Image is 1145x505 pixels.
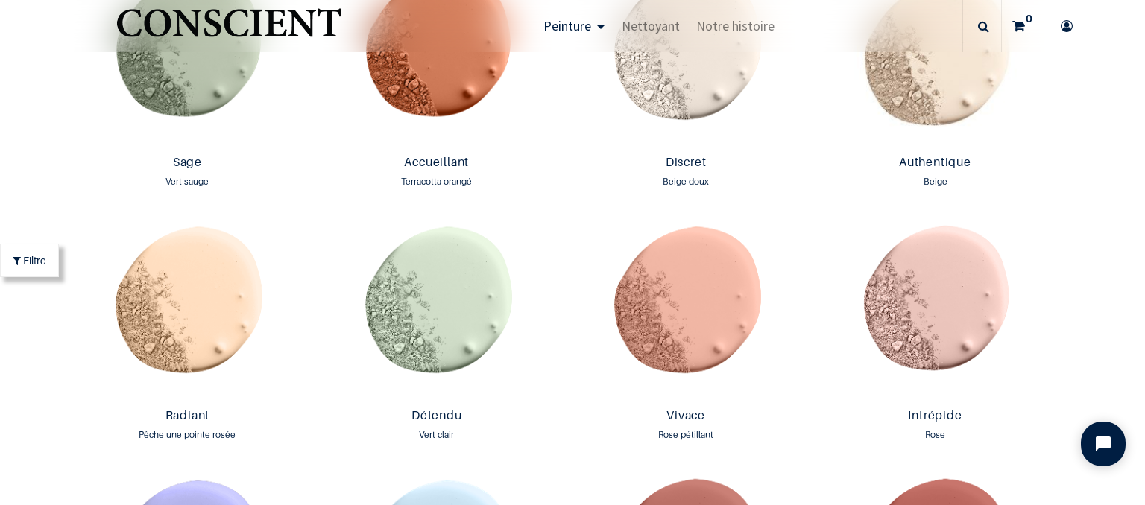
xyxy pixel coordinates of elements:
img: Product image [316,217,558,402]
span: Peinture [543,17,591,34]
span: Filtre [23,252,46,268]
a: Authentique [820,155,1050,172]
div: Pêche une pointe rosée [72,428,302,442]
div: Vert sauge [72,174,302,189]
img: Product image [565,217,807,402]
span: Nettoyant [622,17,680,34]
span: Notre histoire [696,17,775,34]
div: Rose pétillant [571,428,801,442]
a: Intrépide [820,408,1050,425]
div: Beige doux [571,174,801,189]
a: Accueillant [322,155,552,172]
a: Vivace [571,408,801,425]
div: Terracotta orangé [322,174,552,189]
a: Détendu [322,408,552,425]
img: Product image [814,217,1056,402]
div: Rose [820,428,1050,442]
a: Discret [571,155,801,172]
img: Product image [66,217,308,402]
a: Radiant [72,408,302,425]
div: Beige [820,174,1050,189]
div: Vert clair [322,428,552,442]
a: Sage [72,155,302,172]
sup: 0 [1022,11,1036,26]
iframe: Tidio Chat [1068,409,1138,479]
